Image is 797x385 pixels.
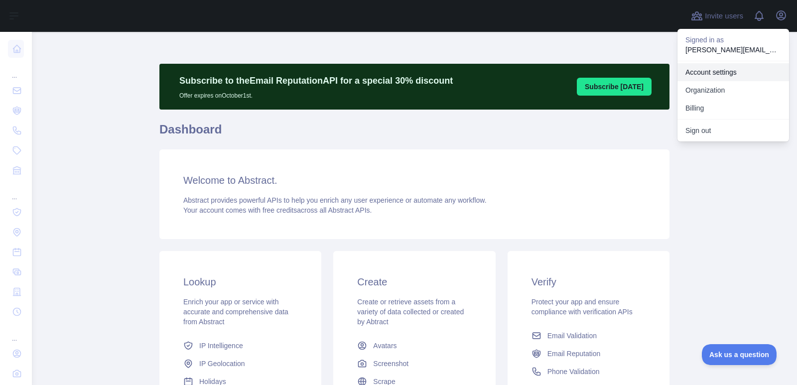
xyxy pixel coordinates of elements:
h1: Dashboard [159,122,669,145]
div: ... [8,181,24,201]
h3: Lookup [183,275,297,289]
p: Subscribe to the Email Reputation API for a special 30 % discount [179,74,453,88]
span: Phone Validation [547,367,600,377]
span: Abstract provides powerful APIs to help you enrich any user experience or automate any workflow. [183,196,487,204]
a: Screenshot [353,355,475,373]
span: Protect your app and ensure compliance with verification APIs [531,298,633,316]
a: IP Geolocation [179,355,301,373]
a: Avatars [353,337,475,355]
span: free credits [263,206,297,214]
a: Email Reputation [528,345,650,363]
h3: Create [357,275,471,289]
span: Enrich your app or service with accurate and comprehensive data from Abstract [183,298,288,326]
span: Email Validation [547,331,597,341]
span: Screenshot [373,359,408,369]
button: Billing [677,99,789,117]
a: Phone Validation [528,363,650,381]
p: Offer expires on October 1st. [179,88,453,100]
button: Sign out [677,122,789,139]
a: IP Intelligence [179,337,301,355]
button: Invite users [689,8,745,24]
h3: Verify [531,275,646,289]
a: Organization [677,81,789,99]
span: Avatars [373,341,397,351]
button: Subscribe [DATE] [577,78,652,96]
div: ... [8,60,24,80]
div: ... [8,323,24,343]
span: Your account comes with across all Abstract APIs. [183,206,372,214]
a: Account settings [677,63,789,81]
a: Email Validation [528,327,650,345]
span: IP Intelligence [199,341,243,351]
span: Email Reputation [547,349,601,359]
p: [PERSON_NAME][EMAIL_ADDRESS][PERSON_NAME][DOMAIN_NAME] [685,45,781,55]
span: Invite users [705,10,743,22]
h3: Welcome to Abstract. [183,173,646,187]
span: IP Geolocation [199,359,245,369]
span: Create or retrieve assets from a variety of data collected or created by Abtract [357,298,464,326]
iframe: Toggle Customer Support [702,344,777,365]
p: Signed in as [685,35,781,45]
